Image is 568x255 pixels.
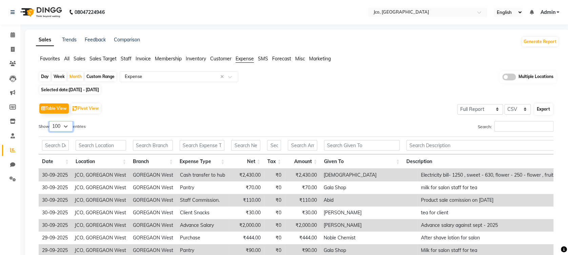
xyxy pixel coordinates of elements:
td: ₹30.00 [285,207,320,219]
td: [PERSON_NAME] [320,207,418,219]
td: JCO, GOREGAON West [71,232,129,244]
span: Marketing [309,56,331,62]
td: ₹110.00 [285,194,320,207]
td: ₹70.00 [228,181,264,194]
td: 30-09-2025 [39,169,71,181]
td: Purchase [177,232,228,244]
th: Net: activate to sort column ascending [228,154,264,169]
label: Show entries [39,121,86,132]
img: logo [17,3,64,22]
div: Custom Range [85,72,116,81]
td: 30-09-2025 [39,181,71,194]
td: Gala Shop [320,181,418,194]
span: Favorites [40,56,60,62]
input: Search Branch [133,140,173,151]
td: ₹0 [264,219,285,232]
span: Sales Target [89,56,117,62]
td: ₹2,000.00 [285,219,320,232]
span: Sales [74,56,85,62]
input: Search Tax [267,140,281,151]
td: Noble Chemist [320,232,418,244]
input: Search Amount [288,140,317,151]
div: Month [68,72,83,81]
span: Misc [295,56,305,62]
span: Clear all [220,73,226,80]
td: ₹30.00 [228,207,264,219]
span: SMS [258,56,268,62]
div: Day [39,72,50,81]
a: Feedback [85,37,106,43]
td: GOREGAON West [129,194,177,207]
a: Trends [62,37,77,43]
span: Invoice [136,56,151,62]
img: pivot.png [73,106,78,111]
span: Selected date: [39,85,101,94]
td: Cash transfer to hub [177,169,228,181]
td: GOREGAON West [129,232,177,244]
td: 30-09-2025 [39,219,71,232]
th: Date: activate to sort column ascending [39,154,72,169]
td: ₹444.00 [228,232,264,244]
button: Pivot View [71,103,101,114]
span: Expense [236,56,254,62]
span: Multiple Locations [519,74,553,80]
button: Table View [39,103,69,114]
a: Comparison [114,37,140,43]
span: Inventory [186,56,206,62]
div: Week [52,72,66,81]
input: Search Net [231,140,260,151]
td: JCO, GOREGAON West [71,194,129,207]
span: Customer [210,56,231,62]
td: ₹110.00 [228,194,264,207]
th: Location: activate to sort column ascending [72,154,129,169]
th: Branch: activate to sort column ascending [129,154,176,169]
td: GOREGAON West [129,207,177,219]
span: All [64,56,69,62]
td: Advance Salary [177,219,228,232]
td: JCO, GOREGAON West [71,169,129,181]
span: Forecast [272,56,291,62]
td: [DEMOGRAPHIC_DATA] [320,169,418,181]
th: Given To: activate to sort column ascending [321,154,403,169]
select: Showentries [49,121,73,132]
td: ₹444.00 [285,232,320,244]
input: Search Given To [324,140,400,151]
td: JCO, GOREGAON West [71,207,129,219]
td: Abid [320,194,418,207]
td: Staff Commission. [177,194,228,207]
span: Staff [121,56,131,62]
input: Search Date [42,140,69,151]
td: GOREGAON West [129,181,177,194]
td: ₹70.00 [285,181,320,194]
input: Search Location [76,140,126,151]
label: Search: [478,121,553,132]
td: 29-09-2025 [39,232,71,244]
input: Search: [494,121,553,132]
th: Tax: activate to sort column ascending [264,154,284,169]
a: Sales [36,34,54,46]
button: Generate Report [522,37,558,46]
td: [PERSON_NAME] [320,219,418,232]
td: GOREGAON West [129,169,177,181]
td: ₹2,430.00 [285,169,320,181]
td: ₹0 [264,194,285,207]
td: JCO, GOREGAON West [71,181,129,194]
button: Export [534,103,553,115]
td: ₹2,430.00 [228,169,264,181]
td: GOREGAON West [129,219,177,232]
td: Client Snacks [177,207,228,219]
span: Membership [155,56,182,62]
input: Search Expense Type [180,140,224,151]
th: Amount: activate to sort column ascending [284,154,320,169]
td: ₹0 [264,181,285,194]
b: 08047224946 [75,3,104,22]
span: Admin [540,9,555,16]
td: ₹0 [264,207,285,219]
td: 30-09-2025 [39,207,71,219]
td: JCO, GOREGAON West [71,219,129,232]
td: ₹2,000.00 [228,219,264,232]
td: ₹0 [264,169,285,181]
span: [DATE] - [DATE] [69,87,99,92]
th: Expense Type: activate to sort column ascending [176,154,228,169]
td: Pantry [177,181,228,194]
